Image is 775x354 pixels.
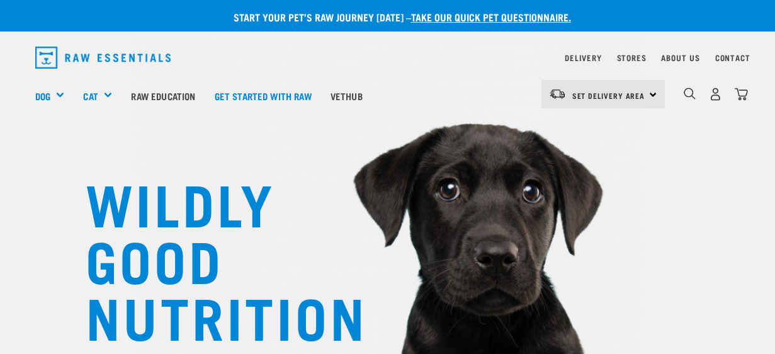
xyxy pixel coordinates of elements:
a: Contact [715,55,750,60]
img: Raw Essentials Logo [35,47,171,69]
a: Cat [83,89,98,103]
a: Dog [35,89,50,103]
a: Raw Education [122,71,205,121]
a: Get started with Raw [205,71,321,121]
h1: WILDLY GOOD NUTRITION [86,173,337,343]
a: Vethub [321,71,372,121]
a: Stores [617,55,647,60]
a: Delivery [565,55,601,60]
span: Set Delivery Area [572,93,645,98]
a: About Us [661,55,699,60]
img: user.png [709,88,722,101]
a: take our quick pet questionnaire. [411,14,571,20]
img: home-icon-1@2x.png [684,88,696,100]
nav: dropdown navigation [25,42,750,74]
img: home-icon@2x.png [735,88,748,101]
img: van-moving.png [549,88,566,100]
